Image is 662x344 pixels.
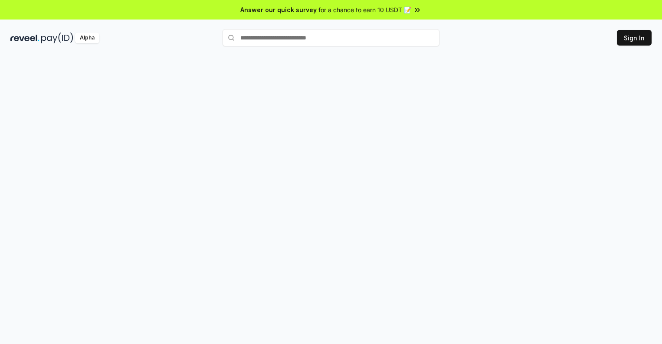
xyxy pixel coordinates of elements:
[10,33,39,43] img: reveel_dark
[240,5,317,14] span: Answer our quick survey
[617,30,652,46] button: Sign In
[41,33,73,43] img: pay_id
[75,33,99,43] div: Alpha
[318,5,411,14] span: for a chance to earn 10 USDT 📝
